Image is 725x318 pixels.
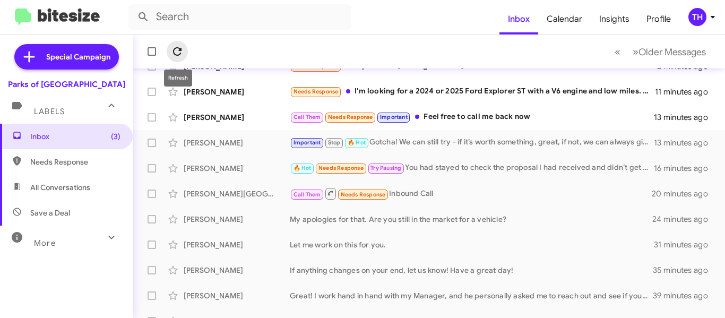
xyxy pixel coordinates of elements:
span: Important [380,114,408,121]
span: Labels [34,107,65,116]
span: Call Them [294,191,321,198]
div: Inbound Call [290,187,653,200]
span: Inbox [30,131,120,142]
span: » [633,45,638,58]
div: If anything changes on your end, let us know! Have a great day! [290,265,653,276]
span: Call Them [294,114,321,121]
button: Previous [608,41,627,63]
span: 🔥 Hot [294,165,312,171]
div: Refresh [164,70,192,87]
div: TH [688,8,706,26]
div: 35 minutes ago [653,265,717,276]
span: Needs Response [30,157,120,167]
div: 16 minutes ago [654,163,717,174]
a: Insights [591,4,638,35]
a: Profile [638,4,679,35]
div: [PERSON_NAME][GEOGRAPHIC_DATA] [184,188,290,199]
div: 20 minutes ago [653,188,717,199]
div: Parks of [GEOGRAPHIC_DATA] [8,79,125,90]
div: [PERSON_NAME] [184,87,290,97]
span: Special Campaign [46,51,110,62]
input: Search [128,4,351,30]
a: Calendar [538,4,591,35]
span: (3) [111,131,120,142]
div: 13 minutes ago [654,137,717,148]
div: [PERSON_NAME] [184,265,290,276]
div: My apologies for that. Are you still in the market for a vehicle? [290,214,653,225]
div: 31 minutes ago [654,239,717,250]
button: TH [679,8,713,26]
span: Try Pausing [370,165,401,171]
div: Feel free to call me back now [290,111,654,123]
div: [PERSON_NAME] [184,163,290,174]
span: Needs Response [318,165,364,171]
a: Inbox [499,4,538,35]
div: [PERSON_NAME] [184,290,290,301]
div: Let me work on this for you. [290,239,654,250]
div: Gotcha! We can still try - if it’s worth something, great, if not, we can always give you options... [290,136,654,149]
div: [PERSON_NAME] [184,239,290,250]
div: Great! I work hand in hand with my Manager, and he personally asked me to reach out and see if yo... [290,290,653,301]
div: 24 minutes ago [653,214,717,225]
a: Special Campaign [14,44,119,70]
span: More [34,238,56,248]
span: Needs Response [294,88,339,95]
span: 🔥 Hot [348,139,366,146]
div: 13 minutes ago [654,112,717,123]
div: [PERSON_NAME] [184,137,290,148]
nav: Page navigation example [609,41,712,63]
div: You had stayed to check the proposal I had received and didn’t get back to me. [290,162,654,174]
div: 39 minutes ago [653,290,717,301]
div: 11 minutes ago [655,87,717,97]
span: Save a Deal [30,208,70,218]
button: Next [626,41,712,63]
span: Needs Response [341,191,386,198]
span: All Conversations [30,182,90,193]
span: « [615,45,620,58]
span: Important [294,139,321,146]
span: Needs Response [328,114,373,121]
div: [PERSON_NAME] [184,112,290,123]
div: I'm looking for a 2024 or 2025 Ford Explorer ST with a V6 engine and low miles. Please send me th... [290,85,655,98]
div: [PERSON_NAME] [184,214,290,225]
span: Older Messages [638,46,706,58]
span: Stop [328,139,341,146]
